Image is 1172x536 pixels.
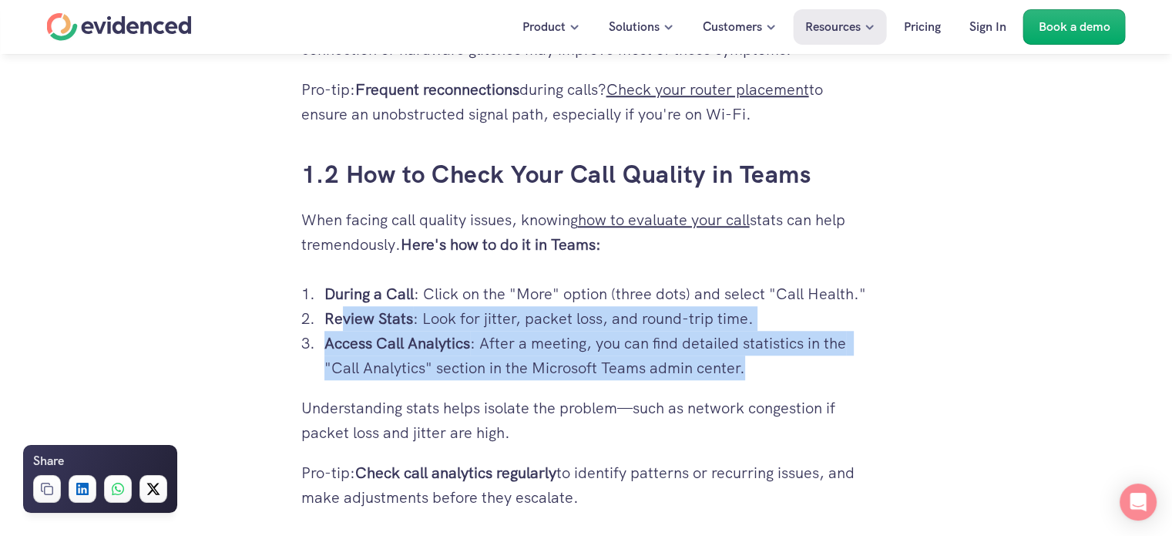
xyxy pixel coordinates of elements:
[33,451,64,471] h6: Share
[609,17,660,37] p: Solutions
[324,333,470,353] strong: Access Call Analytics
[578,210,750,230] a: how to evaluate your call
[324,306,871,331] p: : Look for jitter, packet loss, and round-trip time.
[301,460,871,510] p: Pro-tip: to identify patterns or recurring issues, and make adjustments before they escalate.
[324,308,413,329] strong: Review Stats
[324,281,871,306] p: : Click on the "More" option (three dots) and select "Call Health."
[703,17,762,37] p: Customers
[805,17,861,37] p: Resources
[892,9,952,45] a: Pricing
[401,234,601,255] strong: Here's how to do it in Teams:
[522,17,566,37] p: Product
[301,396,871,445] p: Understanding stats helps isolate the problem—such as network congestion if packet loss and jitte...
[969,17,1006,37] p: Sign In
[301,207,871,257] p: When facing call quality issues, knowing stats can help tremendously.
[324,331,871,380] p: : After a meeting, you can find detailed statistics in the "Call Analytics" section in the Micros...
[904,17,941,37] p: Pricing
[47,13,192,41] a: Home
[324,284,414,304] strong: During a Call
[355,463,556,483] strong: Check call analytics regularly
[1039,17,1110,37] p: Book a demo
[301,158,811,190] a: 1.2 How to Check Your Call Quality in Teams
[1023,9,1126,45] a: Book a demo
[1120,484,1157,521] div: Open Intercom Messenger
[958,9,1018,45] a: Sign In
